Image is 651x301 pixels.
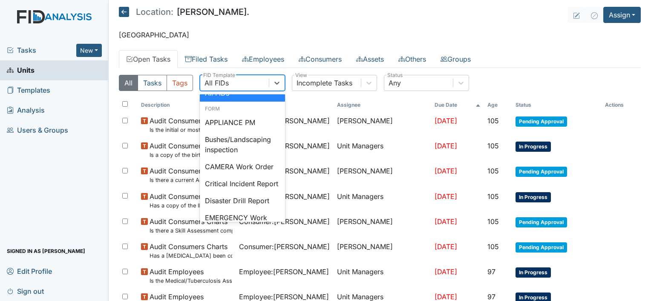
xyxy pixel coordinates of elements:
span: Audit Consumers Charts Is there a current Admission Agreement (within one year)? [150,166,232,184]
small: Has a copy of the IPP meeting been sent to the Parent/Guardian [DATE] of the meeting? [150,202,232,210]
span: Pending Approval [516,242,567,253]
small: Has a [MEDICAL_DATA] been completed for all [DEMOGRAPHIC_DATA] and [DEMOGRAPHIC_DATA] over 50 or ... [150,252,232,260]
span: [DATE] [435,142,457,150]
th: Assignee [334,98,432,112]
span: [DATE] [435,242,457,251]
th: Toggle SortBy [484,98,512,112]
div: EMERGENCY Work Order [200,209,285,236]
td: Unit Managers [334,137,432,162]
span: Location: [136,8,173,16]
span: Employee : [PERSON_NAME] [239,267,329,277]
span: Audit Consumers Charts Is a copy of the birth certificate found in the file? [150,141,232,159]
small: Is the Medical/Tuberculosis Assessment updated annually? [150,277,232,285]
button: Assign [603,7,641,23]
span: [DATE] [435,167,457,175]
span: Sign out [7,284,44,298]
small: Is there a Skill Assessment completed and updated yearly (no more than one year old) [150,227,232,235]
div: Incomplete Tasks [297,78,352,88]
small: Is there a current Admission Agreement ([DATE])? [150,176,232,184]
div: All FIDs [205,78,229,88]
button: Tasks [138,75,167,91]
button: Tags [167,75,193,91]
span: Audit Consumers Charts Is there a Skill Assessment completed and updated yearly (no more than one... [150,216,232,235]
small: Is the initial or most recent Social Evaluation in the chart? [150,126,232,134]
td: [PERSON_NAME] [334,162,432,187]
td: Unit Managers [334,188,432,213]
span: 105 [487,167,499,175]
a: Tasks [7,45,76,55]
span: In Progress [516,267,551,278]
div: Critical Incident Report [200,175,285,192]
span: Pending Approval [516,167,567,177]
td: Unit Managers [334,263,432,288]
th: Actions [602,98,641,112]
span: [DATE] [435,192,457,201]
span: Audit Consumers Charts Has a copy of the IPP meeting been sent to the Parent/Guardian within 30 d... [150,191,232,210]
a: Filed Tasks [178,50,235,68]
span: Pending Approval [516,116,567,127]
a: Consumers [291,50,349,68]
span: 105 [487,116,499,125]
th: Toggle SortBy [138,98,236,112]
a: Open Tasks [119,50,178,68]
input: Toggle All Rows Selected [122,101,128,107]
span: 105 [487,217,499,226]
a: Assets [349,50,391,68]
span: Pending Approval [516,217,567,227]
span: Templates [7,84,50,97]
span: Units [7,64,35,77]
span: Audit Consumers Charts Has a colonoscopy been completed for all males and females over 50 or is t... [150,241,232,260]
div: Type filter [119,75,193,91]
span: [DATE] [435,217,457,226]
div: APPLIANCE PM [200,114,285,131]
span: [DATE] [435,267,457,276]
h5: [PERSON_NAME]. [119,7,249,17]
span: 105 [487,192,499,201]
div: Any [389,78,401,88]
div: Form [200,105,285,113]
span: Analysis [7,104,45,117]
a: Groups [433,50,478,68]
button: New [76,44,102,57]
span: 97 [487,292,495,301]
span: Edit Profile [7,264,52,278]
span: [DATE] [435,116,457,125]
span: Users & Groups [7,124,68,137]
div: Bushes/Landscaping inspection [200,131,285,158]
span: Audit Employees Is the Medical/Tuberculosis Assessment updated annually? [150,267,232,285]
p: [GEOGRAPHIC_DATA] [119,30,641,40]
a: Others [391,50,433,68]
span: 105 [487,242,499,251]
div: CAMERA Work Order [200,158,285,175]
td: [PERSON_NAME] [334,238,432,263]
th: Toggle SortBy [431,98,484,112]
div: Disaster Drill Report [200,192,285,209]
td: [PERSON_NAME] [334,112,432,137]
span: In Progress [516,142,551,152]
span: [DATE] [435,292,457,301]
td: [PERSON_NAME] [334,213,432,238]
th: Toggle SortBy [512,98,602,112]
span: Signed in as [PERSON_NAME] [7,244,85,258]
button: All [119,75,138,91]
small: Is a copy of the birth certificate found in the file? [150,151,232,159]
span: 97 [487,267,495,276]
span: In Progress [516,192,551,202]
span: 105 [487,142,499,150]
span: Audit Consumers Charts Is the initial or most recent Social Evaluation in the chart? [150,116,232,134]
a: Employees [235,50,291,68]
span: Consumer : [PERSON_NAME] [239,241,330,252]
